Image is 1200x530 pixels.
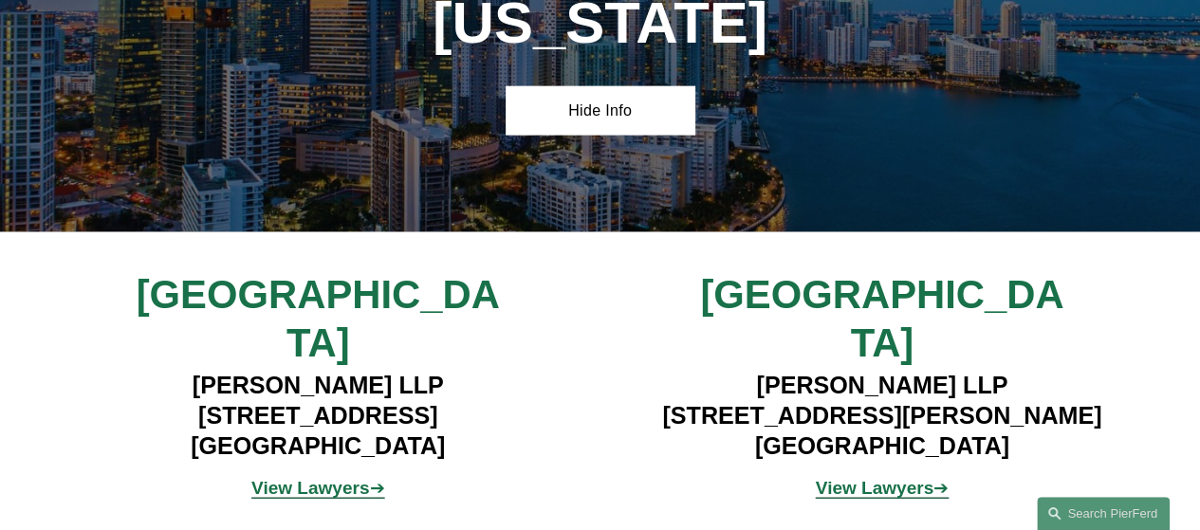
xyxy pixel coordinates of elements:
[816,478,949,498] a: View Lawyers➔
[816,478,949,498] span: ➔
[251,478,369,498] strong: View Lawyers
[647,371,1117,462] h4: [PERSON_NAME] LLP [STREET_ADDRESS][PERSON_NAME] [GEOGRAPHIC_DATA]
[251,478,384,498] span: ➔
[251,478,384,498] a: View Lawyers➔
[137,272,500,365] span: [GEOGRAPHIC_DATA]
[1037,497,1170,530] a: Search this site
[83,371,552,462] h4: [PERSON_NAME] LLP [STREET_ADDRESS] [GEOGRAPHIC_DATA]
[506,86,693,135] a: Hide Info
[700,272,1063,365] span: [GEOGRAPHIC_DATA]
[816,478,933,498] strong: View Lawyers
